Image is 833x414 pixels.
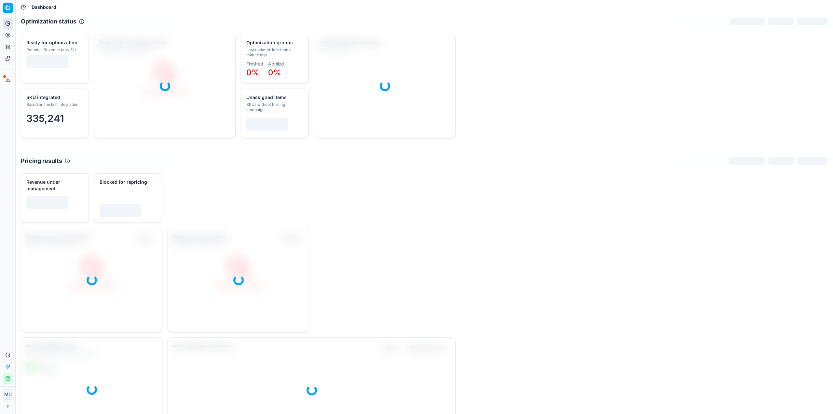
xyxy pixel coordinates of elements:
[32,4,56,10] nav: breadcrumb
[246,39,302,46] div: Optimization groups
[246,68,259,77] span: 0%
[26,112,64,124] span: 335,241
[268,62,284,66] dt: Applied
[100,179,155,185] div: Blocked for repricing
[21,156,62,165] h2: Pricing results
[26,179,82,192] div: Revenue under management
[246,94,302,101] div: Unassigned items
[246,47,302,58] div: Last updated: less than a minute ago
[21,17,76,26] h2: Optimization status
[246,102,302,112] div: SKUs without Pricing campaign
[26,39,82,46] div: Ready for optimization
[246,62,263,66] dt: Finished
[32,4,56,10] span: Dashboard
[26,94,82,101] div: SKU integrated
[268,68,281,77] span: 0%
[26,47,82,52] div: Potential Revenue (abs.,%)
[26,102,82,107] div: Based on the last integration
[3,389,13,400] button: MC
